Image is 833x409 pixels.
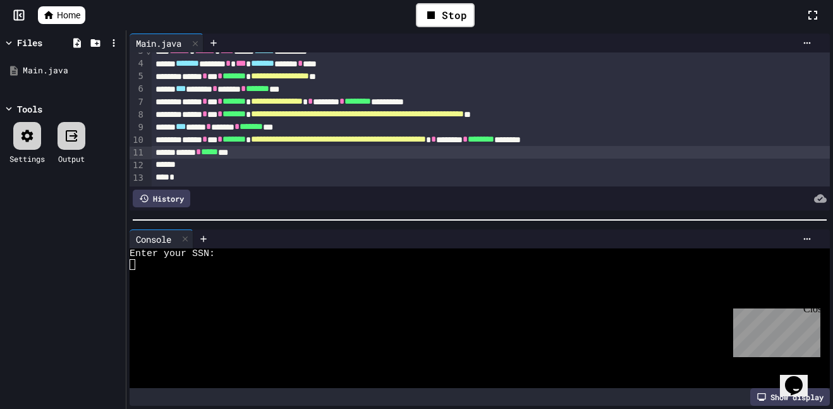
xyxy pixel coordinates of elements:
div: 14 [130,184,145,197]
div: Output [58,153,85,164]
div: Show display [750,388,830,406]
iframe: chat widget [728,303,820,357]
div: Main.java [130,37,188,50]
div: Settings [9,153,45,164]
div: 7 [130,96,145,109]
span: Home [57,9,80,21]
div: 11 [130,147,145,159]
div: 10 [130,134,145,147]
div: Console [130,229,193,248]
div: History [133,190,190,207]
div: Console [130,233,178,246]
div: 8 [130,109,145,121]
div: 6 [130,83,145,95]
div: Files [17,36,42,49]
div: 5 [130,70,145,83]
div: 9 [130,121,145,134]
div: Stop [416,3,475,27]
div: Tools [17,102,42,116]
div: Chat with us now!Close [5,5,87,80]
span: Enter your SSN: [130,248,215,259]
div: 4 [130,58,145,70]
div: Main.java [130,34,204,52]
div: Main.java [23,64,121,77]
div: 12 [130,159,145,172]
div: 13 [130,172,145,185]
a: Home [38,6,85,24]
iframe: chat widget [780,358,820,396]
